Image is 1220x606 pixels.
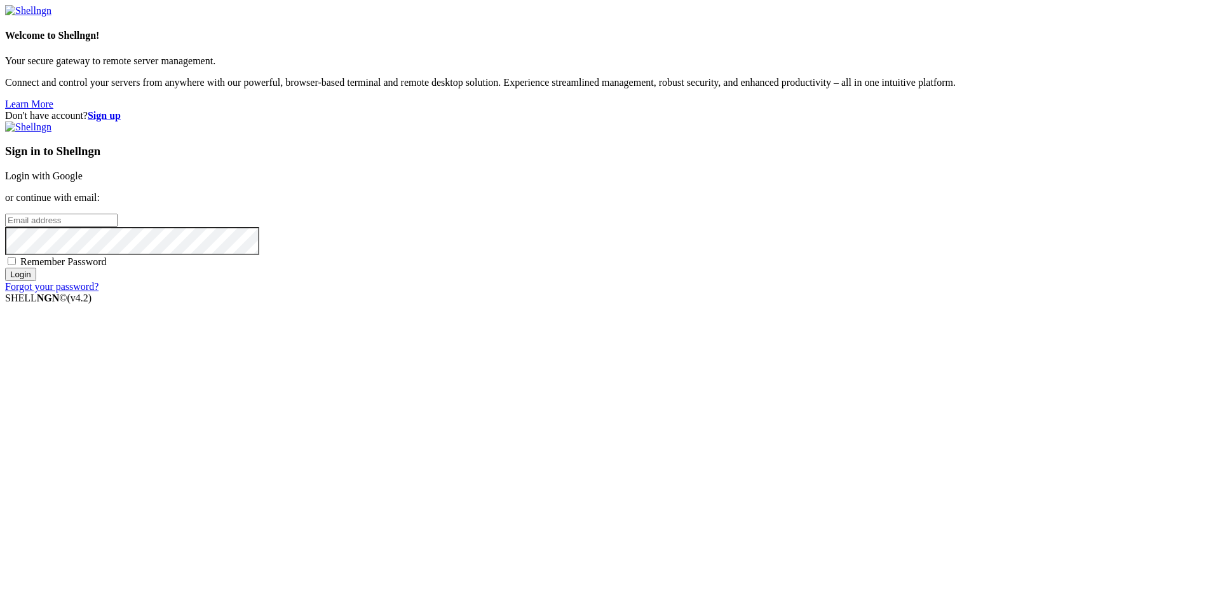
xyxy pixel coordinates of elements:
a: Forgot your password? [5,281,98,292]
a: Login with Google [5,170,83,181]
div: Don't have account? [5,110,1215,121]
input: Remember Password [8,257,16,265]
input: Login [5,268,36,281]
h4: Welcome to Shellngn! [5,30,1215,41]
input: Email address [5,214,118,227]
p: Your secure gateway to remote server management. [5,55,1215,67]
p: Connect and control your servers from anywhere with our powerful, browser-based terminal and remo... [5,77,1215,88]
h3: Sign in to Shellngn [5,144,1215,158]
img: Shellngn [5,121,51,133]
span: 4.2.0 [67,293,92,303]
span: Remember Password [20,256,107,267]
img: Shellngn [5,5,51,17]
b: NGN [37,293,60,303]
p: or continue with email: [5,192,1215,203]
a: Learn More [5,99,53,109]
a: Sign up [88,110,121,121]
span: SHELL © [5,293,91,303]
